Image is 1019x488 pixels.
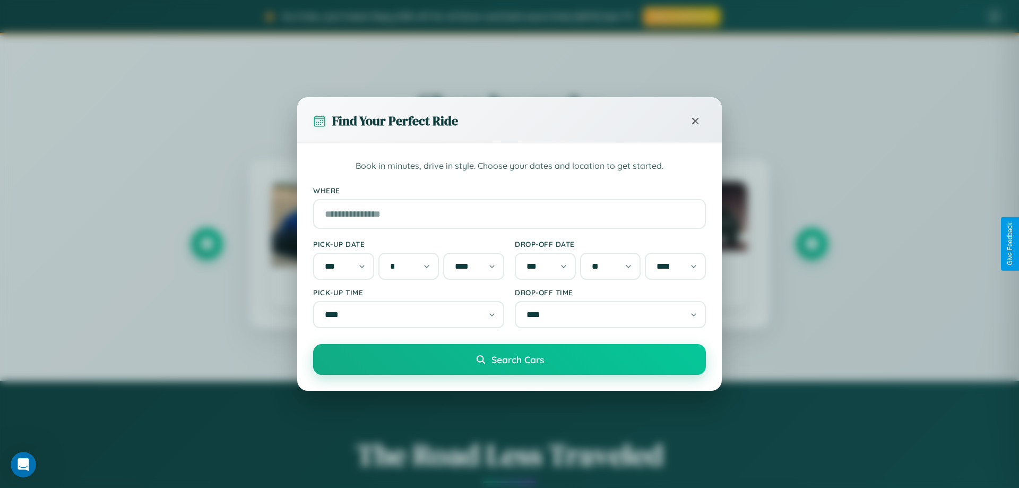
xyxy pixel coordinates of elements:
[313,186,706,195] label: Where
[313,288,504,297] label: Pick-up Time
[515,239,706,249] label: Drop-off Date
[332,112,458,130] h3: Find Your Perfect Ride
[313,239,504,249] label: Pick-up Date
[313,344,706,375] button: Search Cars
[313,159,706,173] p: Book in minutes, drive in style. Choose your dates and location to get started.
[491,354,544,365] span: Search Cars
[515,288,706,297] label: Drop-off Time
